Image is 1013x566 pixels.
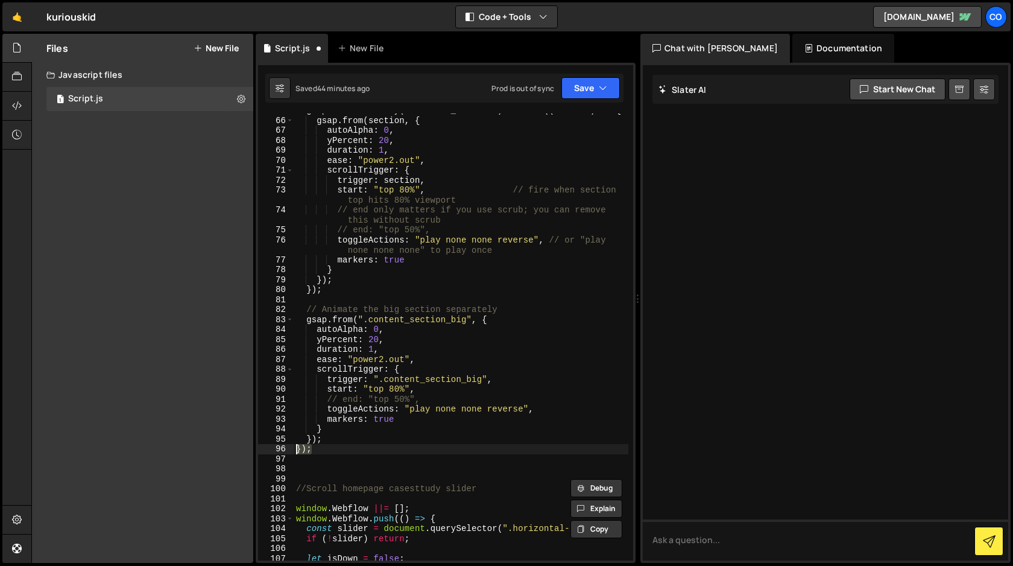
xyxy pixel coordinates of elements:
div: 104 [258,524,294,534]
div: 87 [258,355,294,365]
div: 44 minutes ago [317,83,370,94]
div: Documentation [792,34,894,63]
div: 74 [258,205,294,225]
div: 78 [258,265,294,275]
div: Prod is out of sync [491,83,554,94]
div: 89 [258,375,294,385]
div: 84 [258,325,294,335]
div: 93 [258,415,294,425]
a: Co [985,6,1007,28]
div: Saved [295,83,370,94]
div: 68 [258,136,294,146]
div: 98 [258,464,294,474]
button: New File [194,43,239,53]
div: 106 [258,544,294,554]
div: 101 [258,494,294,504]
a: [DOMAIN_NAME] [873,6,982,28]
div: 81 [258,295,294,305]
div: 100 [258,484,294,494]
div: 76 [258,235,294,255]
div: 85 [258,335,294,345]
div: 16633/45317.js [46,87,253,111]
div: 67 [258,126,294,136]
div: 90 [258,384,294,395]
button: Code + Tools [456,6,557,28]
div: 96 [258,444,294,454]
button: Debug [570,479,622,497]
div: 91 [258,395,294,405]
div: 103 [258,514,294,524]
button: Save [561,77,620,99]
div: 71 [258,165,294,176]
div: 82 [258,305,294,315]
div: 75 [258,225,294,235]
h2: Files [46,42,68,55]
div: Javascript files [32,63,253,87]
div: 70 [258,156,294,166]
div: 94 [258,424,294,434]
button: Explain [570,500,622,518]
div: 80 [258,285,294,295]
div: 66 [258,116,294,126]
div: kuriouskid [46,10,96,24]
button: Start new chat [850,78,945,100]
div: 77 [258,255,294,266]
a: 🤙 [2,2,32,31]
div: Script.js [275,42,310,54]
div: 92 [258,404,294,415]
button: Copy [570,520,622,538]
div: 105 [258,534,294,544]
div: 83 [258,315,294,325]
div: Chat with [PERSON_NAME] [640,34,790,63]
div: 97 [258,454,294,465]
div: Script.js [68,94,103,104]
div: 86 [258,345,294,355]
div: 79 [258,275,294,285]
div: New File [338,42,388,54]
div: 95 [258,434,294,445]
h2: Slater AI [658,84,707,95]
div: 88 [258,364,294,375]
div: 102 [258,504,294,514]
div: 107 [258,554,294,564]
div: 69 [258,145,294,156]
span: 1 [57,95,64,105]
div: 73 [258,185,294,205]
div: 99 [258,474,294,485]
div: 72 [258,176,294,186]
